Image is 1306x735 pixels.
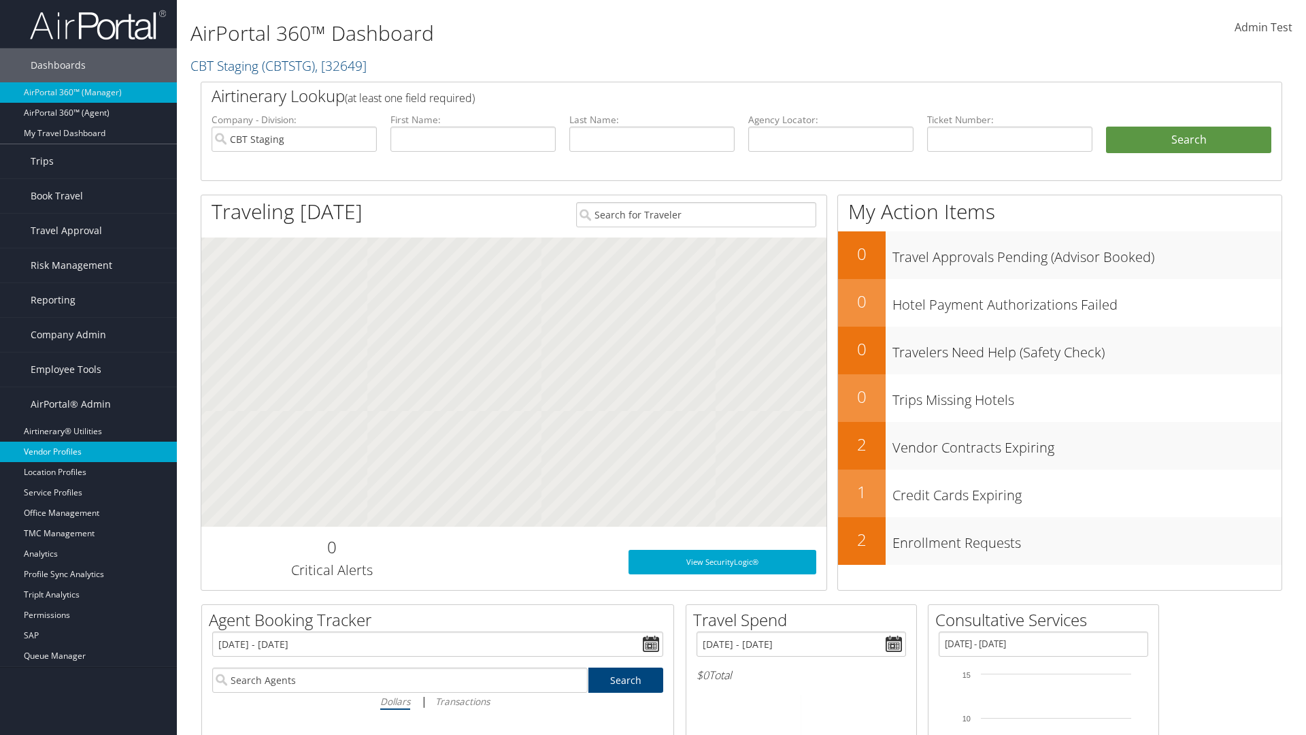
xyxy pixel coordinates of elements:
[190,19,925,48] h1: AirPortal 360™ Dashboard
[838,231,1282,279] a: 0Travel Approvals Pending (Advisor Booked)
[838,422,1282,470] a: 2Vendor Contracts Expiring
[212,668,588,693] input: Search Agents
[262,56,315,75] span: ( CBTSTG )
[31,214,102,248] span: Travel Approval
[697,668,709,683] span: $0
[31,248,112,282] span: Risk Management
[962,671,971,679] tspan: 15
[212,197,363,226] h1: Traveling [DATE]
[838,338,886,361] h2: 0
[935,608,1158,632] h2: Consultative Services
[927,113,1092,127] label: Ticket Number:
[212,84,1182,108] h2: Airtinerary Lookup
[212,536,452,559] h2: 0
[31,283,76,317] span: Reporting
[838,290,886,313] h2: 0
[838,385,886,408] h2: 0
[588,668,664,693] a: Search
[315,56,367,75] span: , [ 32649 ]
[629,550,816,574] a: View SecurityLogic®
[31,48,86,82] span: Dashboards
[1235,20,1292,35] span: Admin Test
[1106,127,1271,154] button: Search
[31,144,54,178] span: Trips
[209,608,673,632] h2: Agent Booking Tracker
[892,479,1282,505] h3: Credit Cards Expiring
[748,113,914,127] label: Agency Locator:
[345,91,475,105] span: (at least one field required)
[390,113,556,127] label: First Name:
[838,517,1282,565] a: 2Enrollment Requests
[892,289,1282,314] h3: Hotel Payment Authorizations Failed
[31,318,106,352] span: Company Admin
[838,327,1282,374] a: 0Travelers Need Help (Safety Check)
[212,113,377,127] label: Company - Division:
[838,242,886,265] h2: 0
[892,336,1282,362] h3: Travelers Need Help (Safety Check)
[838,374,1282,422] a: 0Trips Missing Hotels
[962,715,971,723] tspan: 10
[838,528,886,551] h2: 2
[838,279,1282,327] a: 0Hotel Payment Authorizations Failed
[31,387,111,421] span: AirPortal® Admin
[838,480,886,504] h2: 1
[892,241,1282,267] h3: Travel Approvals Pending (Advisor Booked)
[576,202,816,227] input: Search for Traveler
[31,179,83,213] span: Book Travel
[30,9,166,41] img: airportal-logo.png
[697,668,906,683] h6: Total
[212,693,663,710] div: |
[838,197,1282,226] h1: My Action Items
[1235,7,1292,49] a: Admin Test
[892,384,1282,410] h3: Trips Missing Hotels
[190,56,367,75] a: CBT Staging
[693,608,916,632] h2: Travel Spend
[838,470,1282,517] a: 1Credit Cards Expiring
[892,527,1282,553] h3: Enrollment Requests
[892,431,1282,457] h3: Vendor Contracts Expiring
[569,113,735,127] label: Last Name:
[31,353,101,387] span: Employee Tools
[380,695,410,708] i: Dollars
[435,695,490,708] i: Transactions
[212,561,452,580] h3: Critical Alerts
[838,433,886,456] h2: 2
